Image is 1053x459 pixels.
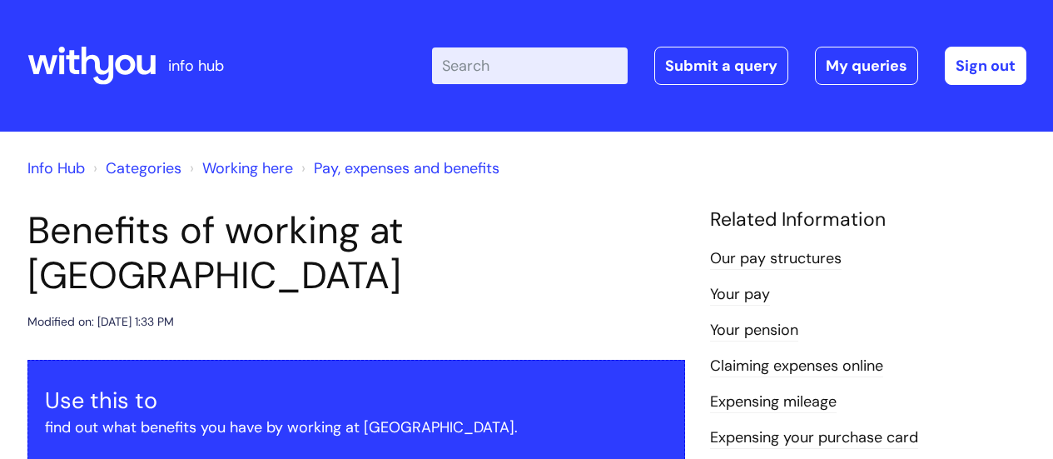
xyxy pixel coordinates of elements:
h3: Use this to [45,387,668,414]
a: Your pension [710,320,798,342]
input: Search [432,47,628,84]
a: Info Hub [27,158,85,178]
div: | - [432,47,1026,85]
p: find out what benefits you have by working at [GEOGRAPHIC_DATA]. [45,414,668,441]
a: Your pay [710,284,770,306]
h4: Related Information [710,208,1026,232]
a: Pay, expenses and benefits [314,158,499,178]
a: Our pay structures [710,248,842,270]
li: Working here [186,155,293,182]
a: Sign out [945,47,1026,85]
div: Modified on: [DATE] 1:33 PM [27,312,174,332]
a: Expensing your purchase card [710,427,918,449]
a: Categories [106,158,181,178]
li: Pay, expenses and benefits [297,155,499,182]
a: Working here [202,158,293,178]
a: Submit a query [654,47,788,85]
a: My queries [815,47,918,85]
li: Solution home [89,155,181,182]
a: Expensing mileage [710,392,837,413]
h1: Benefits of working at [GEOGRAPHIC_DATA] [27,208,685,298]
p: info hub [168,52,224,79]
a: Claiming expenses online [710,356,883,377]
